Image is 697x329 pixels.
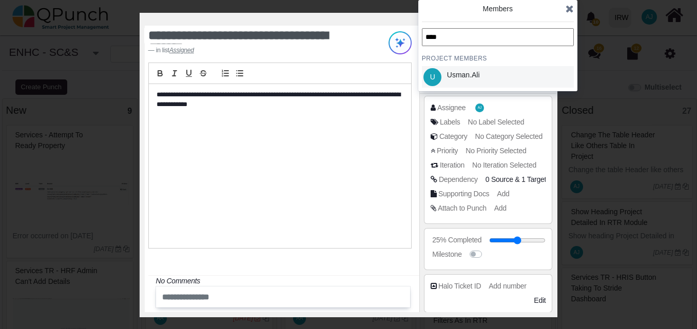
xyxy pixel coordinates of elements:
div: Priority [437,146,458,156]
div: Category [439,131,468,142]
span: No Priority Selected [466,147,526,155]
span: Add [497,190,509,198]
div: Milestone [432,249,461,260]
span: No Category Selected [475,132,543,140]
h4: PROJECT MEMBERS [422,54,574,63]
span: Add [494,204,507,212]
div: Usman.ali [447,70,480,80]
cite: Source Title [169,47,194,54]
span: & [486,174,546,185]
div: Supporting Docs [438,189,489,199]
span: Members [483,5,513,13]
span: Abdullah Jahangir [475,104,484,112]
div: Attach to Punch [438,203,487,214]
span: 0 Source [486,175,513,183]
div: Iteration [440,160,464,171]
div: Assignee [437,102,466,113]
i: No Comments [156,277,200,285]
div: Labels [440,117,460,128]
span: AJ [478,106,481,110]
img: Try writing with AI [389,31,412,54]
span: Add number [489,282,526,290]
span: No Label Selected [468,118,525,126]
div: 25% Completed [432,235,481,245]
span: Edit [534,296,546,304]
span: Usman.ali [423,68,441,86]
div: Halo Ticket ID [438,281,481,292]
u: Assigned [169,47,194,54]
span: U [430,73,435,80]
span: <div class="badge badge-secondary"> HRF - UI of Supply chain form against each guest FS</div> [521,175,546,183]
div: Dependency [439,174,478,185]
span: No Iteration Selected [472,161,536,169]
footer: in list [148,46,365,55]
